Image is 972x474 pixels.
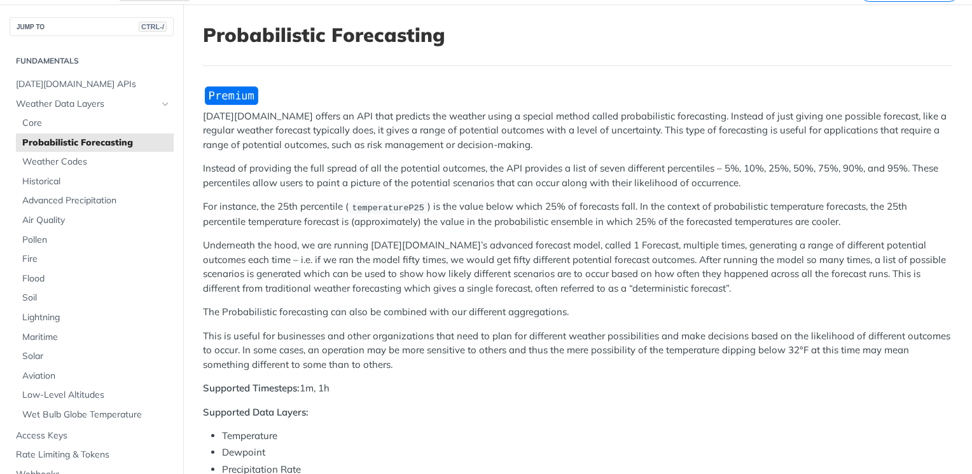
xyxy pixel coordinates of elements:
[203,109,952,152] p: [DATE][DOMAIN_NAME] offers an API that predicts the weather using a special method called probabi...
[22,214,170,227] span: Air Quality
[160,99,170,109] button: Hide subpages for Weather Data Layers
[22,234,170,247] span: Pollen
[22,194,170,207] span: Advanced Precipitation
[22,350,170,363] span: Solar
[16,405,174,424] a: Wet Bulb Globe Temperature
[22,137,170,149] span: Probabilistic Forecasting
[203,305,952,320] p: The Probabilistic forecasting can also be combined with our different aggregations.
[203,161,952,190] p: Instead of providing the full spread of all the potential outcomes, the API provides a list of se...
[22,370,170,383] span: Aviation
[16,367,174,386] a: Aviation
[203,238,952,295] p: Underneath the hood, we are running [DATE][DOMAIN_NAME]’s advanced forecast model, called 1 Forec...
[22,331,170,344] span: Maritime
[222,429,952,444] li: Temperature
[139,22,167,32] span: CTRL-/
[16,98,157,111] span: Weather Data Layers
[22,409,170,421] span: Wet Bulb Globe Temperature
[16,347,174,366] a: Solar
[16,430,170,442] span: Access Keys
[203,382,300,394] strong: Supported Timesteps:
[22,292,170,304] span: Soil
[10,445,174,464] a: Rate Limiting & Tokens
[22,273,170,285] span: Flood
[16,152,174,172] a: Weather Codes
[22,253,170,266] span: Fire
[203,200,952,229] p: For instance, the 25th percentile ( ) is the value below which 25% of forecasts fall. In the cont...
[16,328,174,347] a: Maritime
[203,381,952,396] p: 1m, 1h
[16,449,170,461] span: Rate Limiting & Tokens
[16,269,174,288] a: Flood
[16,133,174,152] a: Probabilistic Forecasting
[22,311,170,324] span: Lightning
[16,191,174,210] a: Advanced Precipitation
[10,17,174,36] button: JUMP TOCTRL-/
[16,114,174,133] a: Core
[203,24,952,46] h1: Probabilistic Forecasting
[22,389,170,402] span: Low-Level Altitudes
[16,172,174,191] a: Historical
[203,406,309,418] strong: Supported Data Layers:
[222,445,952,460] li: Dewpoint
[16,308,174,327] a: Lightning
[16,288,174,308] a: Soil
[16,231,174,250] a: Pollen
[22,156,170,168] span: Weather Codes
[16,386,174,405] a: Low-Level Altitudes
[10,426,174,445] a: Access Keys
[10,75,174,94] a: [DATE][DOMAIN_NAME] APIs
[22,175,170,188] span: Historical
[352,203,424,212] span: temperatureP25
[10,95,174,114] a: Weather Data LayersHide subpages for Weather Data Layers
[10,55,174,67] h2: Fundamentals
[16,78,170,91] span: [DATE][DOMAIN_NAME] APIs
[16,250,174,269] a: Fire
[22,117,170,130] span: Core
[16,211,174,230] a: Air Quality
[203,329,952,372] p: This is useful for businesses and other organizations that need to plan for different weather pos...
